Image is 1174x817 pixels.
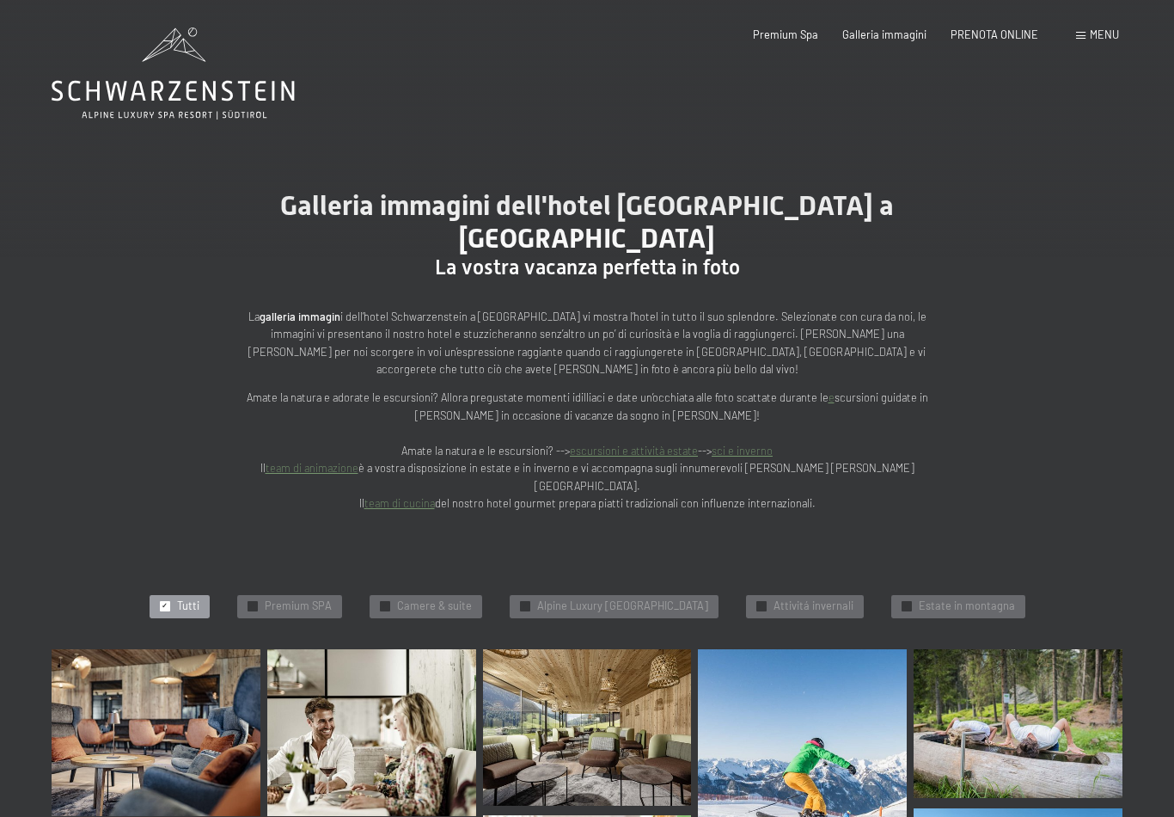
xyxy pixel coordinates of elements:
[382,602,388,611] span: ✓
[483,649,692,806] img: [Translate to Italienisch:]
[397,599,472,614] span: Camere & suite
[243,308,931,378] p: La i dell’hotel Schwarzenstein a [GEOGRAPHIC_DATA] vi mostra l’hotel in tutto il suo splendore. S...
[842,28,926,41] a: Galleria immagini
[753,28,818,41] a: Premium Spa
[260,310,340,323] strong: galleria immagin
[162,602,168,611] span: ✓
[1090,28,1119,41] span: Menu
[266,461,358,475] a: team di animazione
[951,28,1038,41] a: PRENOTA ONLINE
[570,444,698,458] a: escursioni e attività estate
[919,599,1015,614] span: Estate in montagna
[267,649,476,816] img: Immagini
[52,649,260,816] img: [Translate to Italienisch:]
[249,602,255,611] span: ✓
[712,444,773,458] a: sci e inverno
[265,599,332,614] span: Premium SPA
[773,599,853,614] span: Attivitá invernali
[177,599,199,614] span: Tutti
[280,189,894,255] span: Galleria immagini dell'hotel [GEOGRAPHIC_DATA] a [GEOGRAPHIC_DATA]
[364,496,435,510] a: team di cucina
[829,390,835,404] a: e
[758,602,764,611] span: ✓
[435,255,740,279] span: La vostra vacanza perfetta in foto
[914,649,1122,798] img: Immagini
[903,602,909,611] span: ✓
[243,389,931,512] p: Amate la natura e adorate le escursioni? Allora pregustate momenti idilliaci e date un’occhiata a...
[522,602,528,611] span: ✓
[537,599,708,614] span: Alpine Luxury [GEOGRAPHIC_DATA]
